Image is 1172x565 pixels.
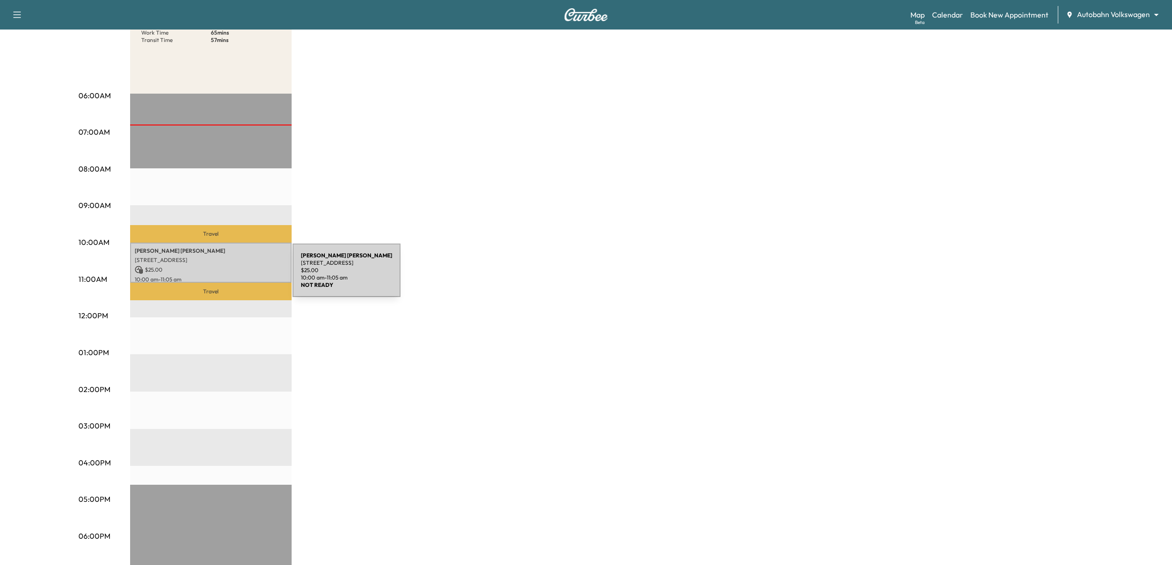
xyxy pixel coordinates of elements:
p: 06:00PM [78,530,110,541]
p: [STREET_ADDRESS] [135,256,287,264]
p: 10:00AM [78,237,109,248]
p: 10:00 am - 11:05 am [135,276,287,283]
a: Calendar [932,9,963,20]
span: Autobahn Volkswagen [1077,9,1150,20]
p: 06:00AM [78,90,111,101]
p: 03:00PM [78,420,110,431]
p: Transit Time [141,36,211,44]
p: Work Time [141,29,211,36]
p: 02:00PM [78,384,110,395]
p: 05:00PM [78,494,110,505]
p: Travel [130,225,292,243]
p: 07:00AM [78,126,110,137]
p: 09:00AM [78,200,111,211]
p: $ 25.00 [135,266,287,274]
p: [PERSON_NAME] [PERSON_NAME] [135,247,287,255]
img: Curbee Logo [564,8,608,21]
p: Travel [130,283,292,300]
p: 01:00PM [78,347,109,358]
p: 08:00AM [78,163,111,174]
p: 11:00AM [78,274,107,285]
div: Beta [915,19,925,26]
p: 04:00PM [78,457,111,468]
p: 12:00PM [78,310,108,321]
a: MapBeta [910,9,925,20]
p: 65 mins [211,29,281,36]
p: 57 mins [211,36,281,44]
a: Book New Appointment [970,9,1048,20]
